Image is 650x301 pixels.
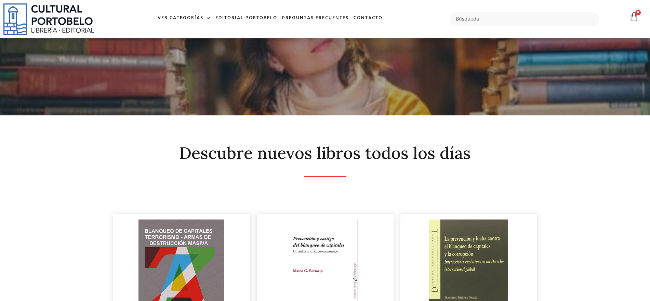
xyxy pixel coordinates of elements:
[635,10,641,15] span: 0
[450,12,600,26] input: Búsqueda
[113,144,537,162] h2: Descubre nuevos libros todos los días
[155,11,213,26] a: Ver Categorías
[213,11,280,26] a: Editorial Portobelo
[280,11,351,26] a: Preguntas frecuentes
[351,11,385,26] a: Contacto
[629,12,639,22] a: 0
